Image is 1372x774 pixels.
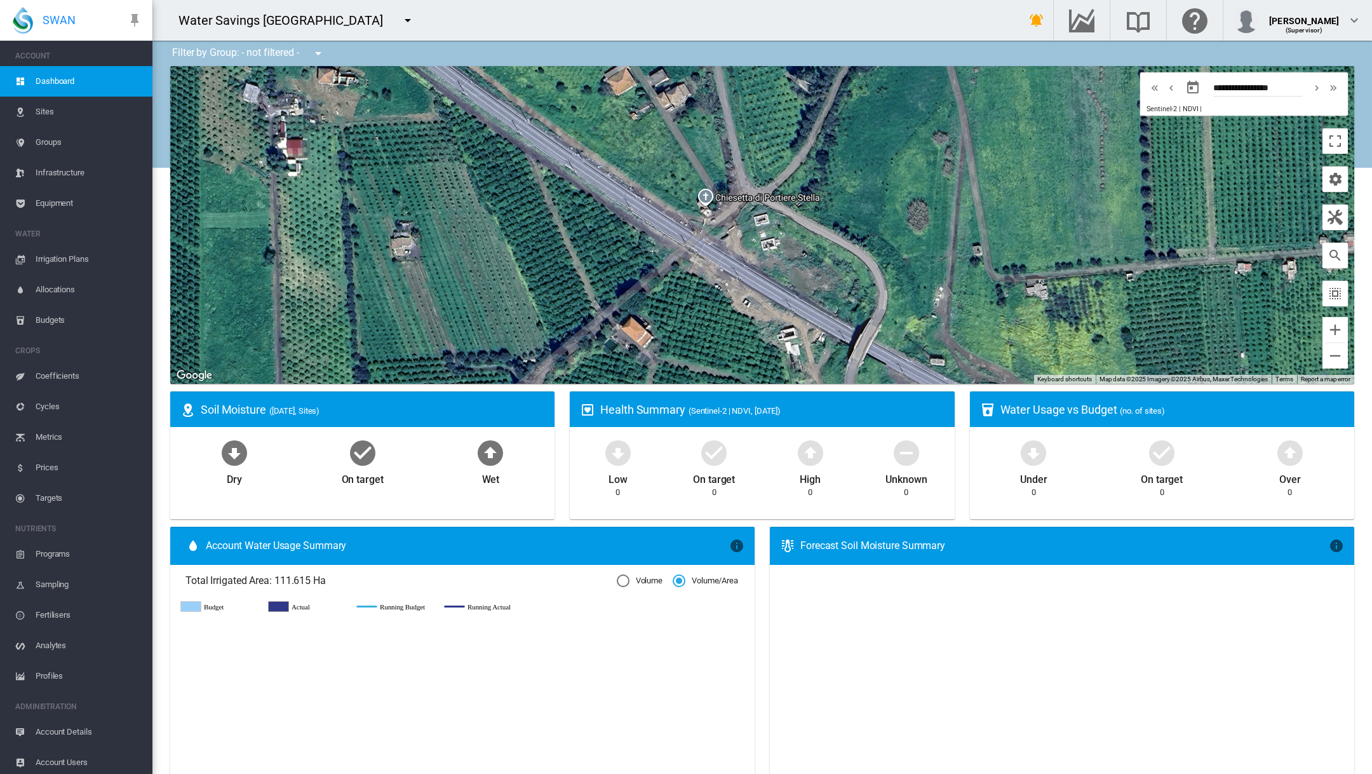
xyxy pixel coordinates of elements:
[219,437,250,468] md-icon: icon-arrow-down-bold-circle
[342,468,384,487] div: On target
[891,437,922,468] md-icon: icon-minus-circle
[808,487,812,498] div: 0
[1279,468,1301,487] div: Over
[615,487,620,498] div: 0
[395,8,420,33] button: icon-menu-down
[1310,80,1324,95] md-icon: icon-chevron-right
[1269,10,1339,22] div: [PERSON_NAME]
[1141,468,1183,487] div: On target
[1024,8,1049,33] button: icon-bell-ring
[1100,376,1268,383] span: Map data ©2025 Imagery ©2025 Airbus, Maxar Technologies
[43,12,76,28] span: SWAN
[36,188,142,219] span: Equipment
[904,487,908,498] div: 0
[1347,13,1362,28] md-icon: icon-chevron-down
[712,487,716,498] div: 0
[269,406,320,416] span: ([DATE], Sites)
[729,538,744,553] md-icon: icon-information
[1180,13,1210,28] md-icon: Click here for help
[36,483,142,513] span: Targets
[980,402,995,418] md-icon: icon-cup-water
[1180,75,1206,100] button: md-calendar
[15,519,142,539] span: NUTRIENTS
[600,402,944,418] div: Health Summary
[36,275,142,305] span: Allocations
[780,538,795,553] md-icon: icon-thermometer-lines
[1275,437,1305,468] md-icon: icon-arrow-up-bold-circle
[1328,248,1343,263] md-icon: icon-magnify
[1325,80,1342,95] button: icon-chevron-double-right
[357,601,432,613] g: Running Budget
[1164,80,1178,95] md-icon: icon-chevron-left
[1032,487,1036,498] div: 0
[36,452,142,483] span: Prices
[1286,27,1323,34] span: (Supervisor)
[1066,13,1097,28] md-icon: Go to the Data Hub
[673,575,738,587] md-radio-button: Volume/Area
[206,539,729,553] span: Account Water Usage Summary
[1326,80,1340,95] md-icon: icon-chevron-double-right
[1288,487,1292,498] div: 0
[1029,13,1044,28] md-icon: icon-bell-ring
[689,406,781,416] span: (Sentinel-2 | NDVI, [DATE])
[15,696,142,717] span: ADMINISTRATION
[269,601,344,613] g: Actual
[1322,166,1348,192] button: icon-cog
[1308,80,1325,95] button: icon-chevron-right
[800,468,821,487] div: High
[36,422,142,452] span: Metrics
[185,574,617,588] span: Total Irrigated Area: 111.615 Ha
[347,437,378,468] md-icon: icon-checkbox-marked-circle
[1328,286,1343,301] md-icon: icon-select-all
[36,305,142,336] span: Budgets
[1147,80,1163,95] button: icon-chevron-double-left
[1301,376,1350,383] a: Report a map error
[482,468,500,487] div: Wet
[163,41,335,66] div: Filter by Group: - not filtered -
[1322,343,1348,369] button: Zoom out
[36,127,142,158] span: Groups
[1322,317,1348,343] button: Zoom in
[1163,80,1180,95] button: icon-chevron-left
[36,539,142,569] span: Programs
[475,437,506,468] md-icon: icon-arrow-up-bold-circle
[1000,402,1344,418] div: Water Usage vs Budget
[1329,538,1344,553] md-icon: icon-information
[603,437,633,468] md-icon: icon-arrow-down-bold-circle
[1322,243,1348,268] button: icon-magnify
[15,341,142,361] span: CROPS
[36,600,142,630] span: Fertilisers
[178,11,394,29] div: Water Savings [GEOGRAPHIC_DATA]
[1200,105,1202,113] span: |
[306,41,331,66] button: icon-menu-down
[227,468,242,487] div: Dry
[15,46,142,66] span: ACCOUNT
[1322,281,1348,306] button: icon-select-all
[36,158,142,188] span: Infrastructure
[1018,437,1049,468] md-icon: icon-arrow-down-bold-circle
[1020,468,1047,487] div: Under
[36,391,142,422] span: Cycles
[36,630,142,661] span: Analytes
[609,468,628,487] div: Low
[580,402,595,418] md-icon: icon-heart-box-outline
[36,361,142,391] span: Coefficients
[311,46,326,61] md-icon: icon-menu-down
[127,13,142,28] md-icon: icon-pin
[400,13,415,28] md-icon: icon-menu-down
[1234,8,1259,33] img: profile.jpg
[1147,437,1177,468] md-icon: icon-checkbox-marked-circle
[1037,375,1092,384] button: Keyboard shortcuts
[181,601,256,613] g: Budget
[13,7,33,34] img: SWAN-Landscape-Logo-Colour-drop.png
[36,66,142,97] span: Dashboard
[201,402,544,418] div: Soil Moisture
[173,367,215,384] img: Google
[36,569,142,600] span: Sampling
[795,437,826,468] md-icon: icon-arrow-up-bold-circle
[1160,487,1164,498] div: 0
[1147,105,1198,113] span: Sentinel-2 | NDVI
[173,367,215,384] a: Open this area in Google Maps (opens a new window)
[445,601,520,613] g: Running Actual
[1322,128,1348,154] button: Toggle fullscreen view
